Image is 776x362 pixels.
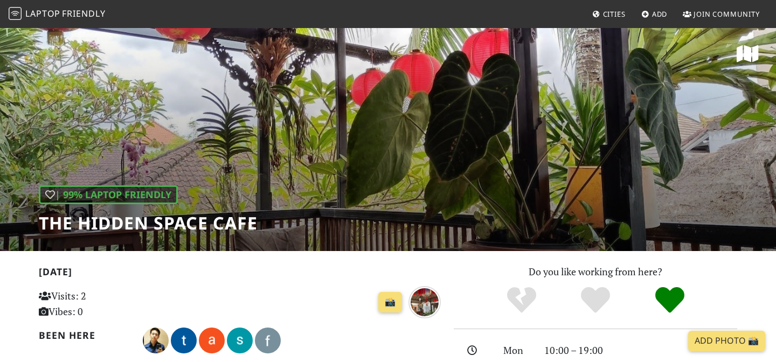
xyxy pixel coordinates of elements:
[39,213,258,233] h1: The Hidden Space Cafe
[171,333,199,346] span: tommy subandono
[633,286,707,315] div: Definitely!
[603,9,626,19] span: Cities
[39,288,164,319] p: Visits: 2 Vibes: 0
[255,333,281,346] span: fabianus suryanto
[378,292,402,312] a: 📸
[199,328,225,353] img: 4000-andre.jpg
[227,328,253,353] img: 3875-sandy.jpg
[694,9,760,19] span: Join Community
[408,286,441,318] img: over 1 year ago
[199,333,227,346] span: andre firdaus
[484,286,559,315] div: No
[143,333,171,346] span: naysan myint
[678,4,764,24] a: Join Community
[688,331,765,351] a: Add Photo 📸
[143,328,169,353] img: 5662-naysan.jpg
[39,266,441,282] h2: [DATE]
[255,328,281,353] img: 3876-fabianus.jpg
[9,5,106,24] a: LaptopFriendly LaptopFriendly
[39,185,178,204] div: | 99% Laptop Friendly
[25,8,60,19] span: Laptop
[588,4,630,24] a: Cities
[637,4,672,24] a: Add
[538,343,744,358] div: 10:00 – 19:00
[408,294,441,307] a: over 1 year ago
[454,264,737,280] p: Do you like working from here?
[39,330,130,341] h2: Been here
[558,286,633,315] div: Yes
[497,343,538,358] div: Mon
[62,8,105,19] span: Friendly
[652,9,668,19] span: Add
[171,328,197,353] img: 5211-tommy.jpg
[9,7,22,20] img: LaptopFriendly
[227,333,255,346] span: sandy soerjanto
